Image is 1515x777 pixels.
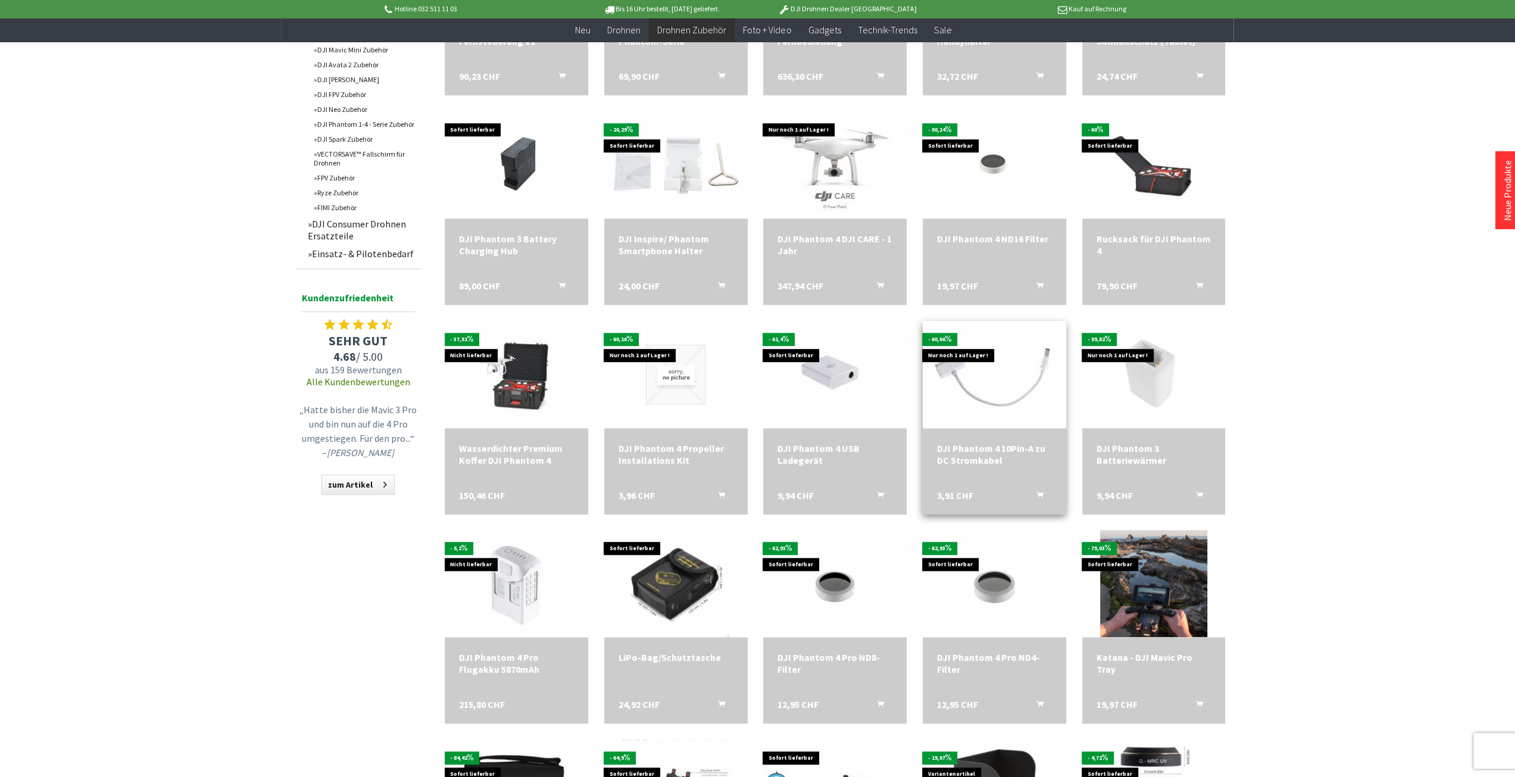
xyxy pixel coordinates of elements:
img: DJI Phantom 4 USB Ladegerät [763,326,907,422]
em: [PERSON_NAME] [327,447,394,458]
a: DJI Phantom 3 Batteriewärmer 9,94 CHF In den Warenkorb [1097,442,1211,466]
img: LiPo-Bag/Schutztasche [622,530,729,637]
span: 3,91 CHF [937,489,973,501]
a: Foto + Video [735,18,799,42]
a: DJI Phantom 4 DJI CARE - 1 Jahr 347,94 CHF In den Warenkorb [777,233,892,257]
span: 24,92 CHF [619,698,660,710]
img: Katana - DJI Mavic Pro Tray [1100,530,1207,637]
a: DJI FPV Zubehör [308,87,421,102]
button: In den Warenkorb [1181,489,1210,505]
p: „Hatte bisher die Mavic 3 Pro und bin nun auf die 4 Pro umgestiegen. Für den pro...“ – [299,402,418,460]
span: 89,00 CHF [459,280,500,292]
button: In den Warenkorb [1181,698,1210,714]
span: Sale [933,24,951,36]
span: Foto + Video [743,24,791,36]
a: DJI Mavic Mini Zubehör [308,42,421,57]
a: Technik-Trends [849,18,925,42]
span: 79,90 CHF [1097,280,1138,292]
div: DJI Phantom 4 Pro Flugakku 5870mAh [459,651,574,675]
div: DJI Inspire/ Phantom Smartphone Halter [619,233,733,257]
img: DJI Phantom 4 DJI CARE - 1 Jahr [763,117,907,213]
a: FIMI Zubehör [308,200,421,215]
a: VECTORSAVE™ Fallschirm für Drohnen [308,146,421,170]
div: DJI Phantom 4 DJI CARE - 1 Jahr [777,233,892,257]
a: DJI Neo Zubehör [308,102,421,117]
span: 9,94 CHF [777,489,814,501]
span: 3,96 CHF [619,489,655,501]
button: In den Warenkorb [1022,489,1051,505]
a: DJI Phantom 4 USB Ladegerät 9,94 CHF In den Warenkorb [777,442,892,466]
span: 69,90 CHF [619,70,660,82]
a: Sale [925,18,960,42]
a: DJI Phantom 4 10Pin-A zu DC Stromkabel 3,91 CHF In den Warenkorb [937,442,1052,466]
a: Katana - DJI Mavic Pro Tray 19,97 CHF In den Warenkorb [1097,651,1211,675]
div: DJI Phantom 4 Propeller Installations Kit [619,442,733,466]
a: Wasserdichter Premium Koffer DJI Phantom 4 150,46 CHF [459,442,574,466]
img: Rucksack für DJI Phantom 4 [1100,111,1207,219]
span: Drohnen [607,24,641,36]
a: DJI Phantom 4 Pro Flugakku 5870mAh 215,80 CHF [459,651,574,675]
a: DJI Inspire/ Phantom Smartphone Halter 24,00 CHF In den Warenkorb [619,233,733,257]
a: Drohnen Zubehör [649,18,735,42]
span: 636,30 CHF [777,70,823,82]
a: DJI Phantom 4 Propeller Installations Kit 3,96 CHF In den Warenkorb [619,442,733,466]
button: In den Warenkorb [863,280,891,295]
img: DJI Phantom 4 10Pin-A zu DC Stromkabel [894,307,1095,441]
p: Bis 16 Uhr bestellt, [DATE] geliefert. [568,2,754,16]
img: DJI Phantom 4 Pro Flugakku 5870mAh [445,536,588,632]
a: Drohnen [599,18,649,42]
span: 32,72 CHF [937,70,978,82]
span: 90,23 CHF [459,70,500,82]
a: LiPo-Bag/Schutztasche 24,92 CHF In den Warenkorb [619,651,733,663]
span: / 5.00 [296,349,421,364]
div: DJI Phantom 4 Pro ND4-Filter [937,651,1052,675]
img: DJI Phantom 4 ND16 Filter [923,117,1066,213]
span: SEHR GUT [296,332,421,349]
img: DJI Inspire/ Phantom Smartphone Halter [604,117,748,213]
button: In den Warenkorb [704,698,732,714]
span: Kundenzufriedenheit [302,290,415,312]
a: DJI [PERSON_NAME] [308,72,421,87]
span: 12,95 CHF [777,698,819,710]
a: DJI Phantom 1-4 - Serie Zubehör [308,117,421,132]
span: Gadgets [808,24,841,36]
span: 9,94 CHF [1097,489,1133,501]
button: In den Warenkorb [863,698,891,714]
a: Gadgets [799,18,849,42]
a: DJI Phantom 4 Pro ND4-Filter 12,95 CHF In den Warenkorb [937,651,1052,675]
div: DJI Phantom 4 ND16 Filter [937,233,1052,245]
a: DJI Avata 2 Zubehör [308,57,421,72]
button: In den Warenkorb [863,489,891,505]
div: DJI Phantom 3 Battery Charging Hub [459,233,574,257]
a: DJI Spark Zubehör [308,132,421,146]
span: 12,95 CHF [937,698,978,710]
a: Einsatz- & Pilotenbedarf [302,245,421,263]
img: DJI Phantom 4 Propeller Installations Kit [646,345,705,404]
div: Katana - DJI Mavic Pro Tray [1097,651,1211,675]
div: DJI Phantom 4 USB Ladegerät [777,442,892,466]
span: 347,94 CHF [777,280,823,292]
button: In den Warenkorb [1181,70,1210,86]
button: In den Warenkorb [704,489,732,505]
a: DJI Phantom 3 Battery Charging Hub 89,00 CHF In den Warenkorb [459,233,574,257]
a: DJI Consumer Drohnen Ersatzteile [302,215,421,245]
a: FPV Zubehör [308,170,421,185]
a: DJI Phantom 4 ND16 Filter 19,97 CHF In den Warenkorb [937,233,1052,245]
img: Wasserdichter Premium Koffer DJI Phantom 4 [463,321,570,428]
span: 19,97 CHF [1097,698,1138,710]
span: 150,46 CHF [459,489,505,501]
img: DJI Phantom 3 Battery Charging Hub [445,129,588,201]
div: Rucksack für DJI Phantom 4 [1097,233,1211,257]
a: Neue Produkte [1501,160,1513,221]
span: Neu [575,24,591,36]
button: In den Warenkorb [704,70,732,86]
p: Kauf auf Rechnung [941,2,1126,16]
button: In den Warenkorb [544,70,573,86]
button: In den Warenkorb [704,280,732,295]
img: DJI Phantom 4 Pro ND4-Filter [923,536,1066,632]
div: DJI Phantom 4 Pro ND8-Filter [777,651,892,675]
img: DJI Phantom 3 Batteriewärmer [1082,326,1226,422]
div: Wasserdichter Premium Koffer DJI Phantom 4 [459,442,574,466]
a: Ryze Zubehör [308,185,421,200]
div: DJI Phantom 4 10Pin-A zu DC Stromkabel [937,442,1052,466]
